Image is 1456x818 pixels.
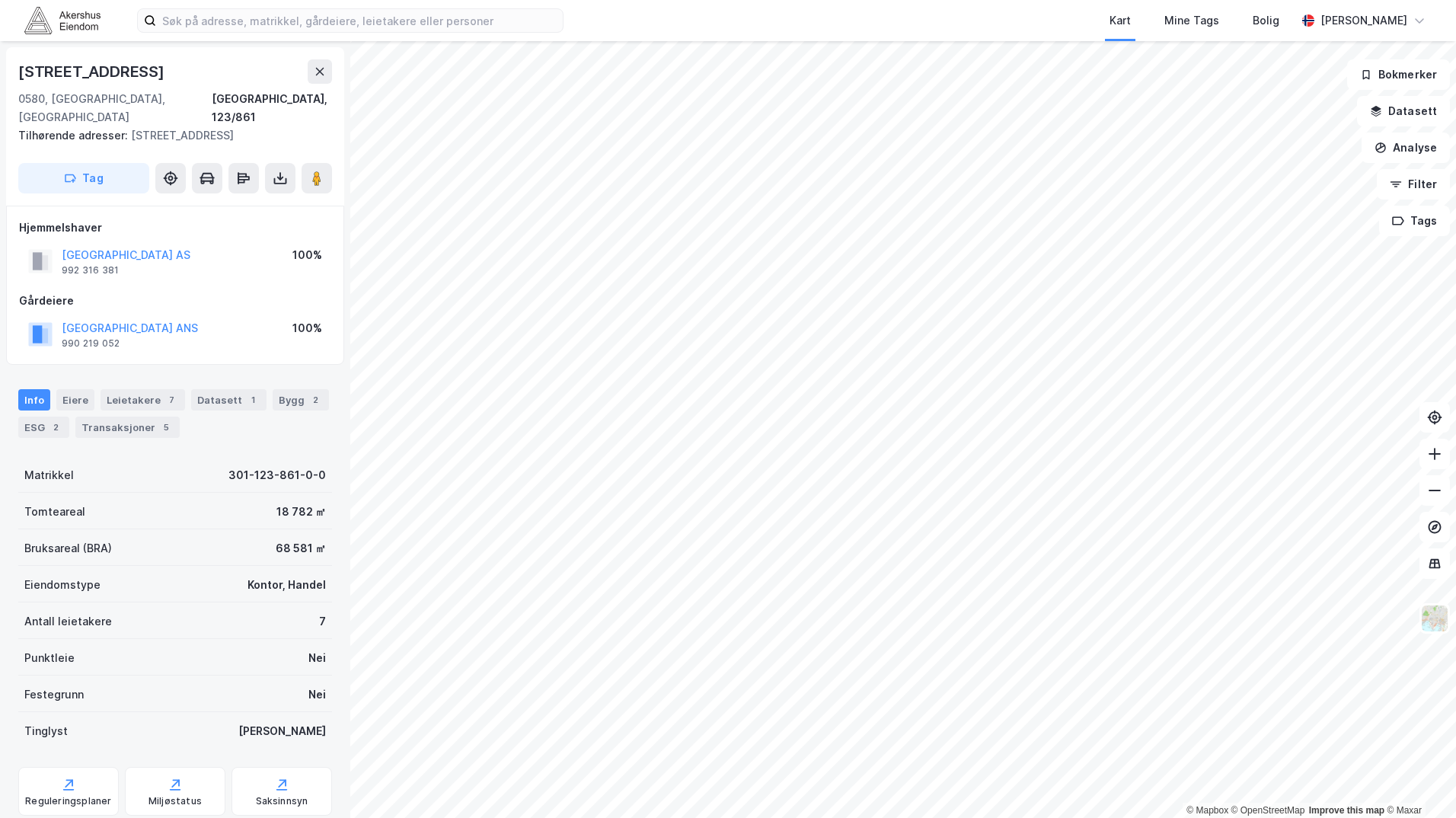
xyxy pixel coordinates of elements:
div: 301-123-861-0-0 [228,466,326,484]
div: Nei [308,649,326,667]
button: Tags [1379,206,1450,236]
iframe: Chat Widget [1380,745,1456,818]
div: [STREET_ADDRESS] [18,126,320,145]
div: 2 [308,392,323,407]
img: akershus-eiendom-logo.9091f326c980b4bce74ccdd9f866810c.svg [24,7,101,34]
button: Filter [1377,169,1450,200]
div: Nei [308,685,326,704]
button: Tag [18,163,149,193]
div: 0580, [GEOGRAPHIC_DATA], [GEOGRAPHIC_DATA] [18,90,212,126]
div: Antall leietakere [24,612,112,631]
div: Kontor, Handel [247,576,326,594]
div: Info [18,389,50,411]
div: 100% [292,319,322,337]
div: Transaksjoner [75,417,180,438]
button: Datasett [1357,96,1450,126]
div: [STREET_ADDRESS] [18,59,168,84]
div: Festegrunn [24,685,84,704]
div: Gårdeiere [19,292,331,310]
div: Tinglyst [24,722,68,740]
div: Datasett [191,389,267,411]
div: 5 [158,420,174,435]
div: 18 782 ㎡ [276,503,326,521]
div: Bolig [1253,11,1279,30]
div: [PERSON_NAME] [238,722,326,740]
div: 990 219 052 [62,337,120,350]
div: Kontrollprogram for chat [1380,745,1456,818]
div: Bruksareal (BRA) [24,539,112,558]
div: 992 316 381 [62,264,119,276]
div: Kart [1110,11,1131,30]
div: 1 [245,392,260,407]
button: Bokmerker [1347,59,1450,90]
div: Saksinnsyn [256,795,308,807]
img: Z [1420,604,1449,633]
div: Reguleringsplaner [25,795,111,807]
button: Analyse [1362,133,1450,163]
div: Hjemmelshaver [19,219,331,237]
div: 7 [319,612,326,631]
div: Miljøstatus [148,795,202,807]
div: Leietakere [101,389,185,411]
div: Matrikkel [24,466,74,484]
div: Bygg [273,389,329,411]
a: Improve this map [1309,805,1384,816]
div: Eiere [56,389,94,411]
div: 7 [164,392,179,407]
span: Tilhørende adresser: [18,129,131,142]
a: OpenStreetMap [1231,805,1305,816]
div: 68 581 ㎡ [276,539,326,558]
div: [GEOGRAPHIC_DATA], 123/861 [212,90,332,126]
a: Mapbox [1186,805,1228,816]
div: Punktleie [24,649,75,667]
div: Eiendomstype [24,576,101,594]
div: [PERSON_NAME] [1320,11,1407,30]
div: Tomteareal [24,503,85,521]
div: ESG [18,417,69,438]
div: 100% [292,246,322,264]
div: Mine Tags [1164,11,1219,30]
input: Søk på adresse, matrikkel, gårdeiere, leietakere eller personer [156,9,563,32]
div: 2 [48,420,63,435]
